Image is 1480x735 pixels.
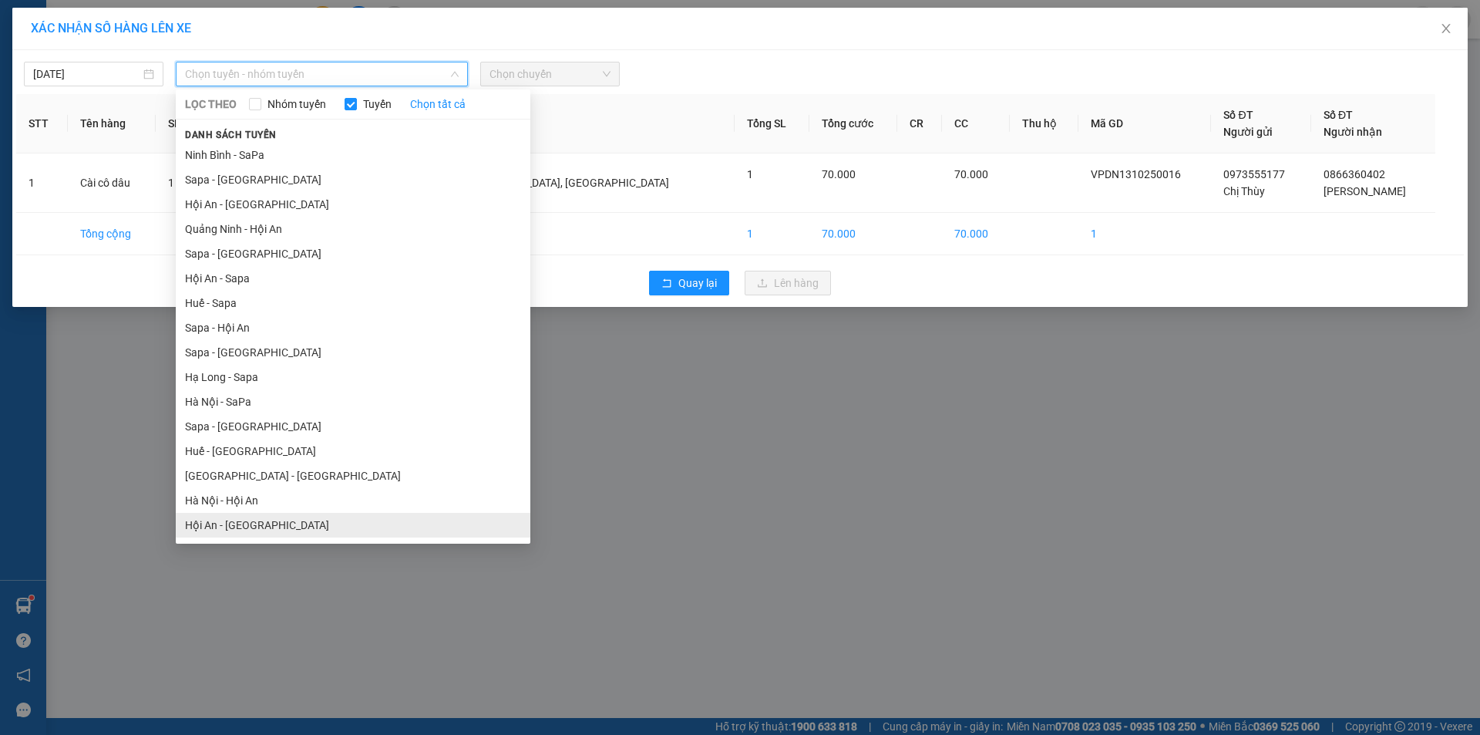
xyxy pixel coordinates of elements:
[80,90,197,114] span: ↔ [GEOGRAPHIC_DATA]
[1424,8,1468,51] button: Close
[176,513,530,538] li: Hội An - [GEOGRAPHIC_DATA]
[68,213,155,255] td: Tổng cộng
[942,94,1010,153] th: CC
[185,62,459,86] span: Chọn tuyến - nhóm tuyến
[954,168,988,180] span: 70.000
[176,217,530,241] li: Quảng Ninh - Hội An
[357,96,398,113] span: Tuyến
[1324,109,1353,121] span: Số ĐT
[747,168,753,180] span: 1
[809,94,898,153] th: Tổng cước
[75,78,196,114] span: ↔ [GEOGRAPHIC_DATA]
[745,271,831,295] button: uploadLên hàng
[1223,168,1285,180] span: 0973555177
[1440,22,1452,35] span: close
[649,271,729,295] button: rollbackQuay lại
[1324,185,1406,197] span: [PERSON_NAME]
[75,66,196,114] span: SAPA, LÀO CAI ↔ [GEOGRAPHIC_DATA]
[176,167,530,192] li: Sapa - [GEOGRAPHIC_DATA]
[16,94,68,153] th: STT
[176,266,530,291] li: Hội An - Sapa
[678,275,717,292] span: Quay lại
[176,365,530,389] li: Hạ Long - Sapa
[176,439,530,464] li: Huế - [GEOGRAPHIC_DATA]
[1324,126,1382,138] span: Người nhận
[1324,168,1385,180] span: 0866360402
[68,153,155,213] td: Cài cô dâu
[68,94,155,153] th: Tên hàng
[1010,94,1078,153] th: Thu hộ
[450,69,459,79] span: down
[156,94,199,153] th: SL
[735,213,809,255] td: 1
[1091,168,1181,180] span: VPDN1310250016
[1223,126,1273,138] span: Người gửi
[176,128,286,142] span: Danh sách tuyến
[735,94,809,153] th: Tổng SL
[897,94,942,153] th: CR
[489,62,610,86] span: Chọn chuyến
[822,168,856,180] span: 70.000
[16,153,68,213] td: 1
[261,96,332,113] span: Nhóm tuyến
[340,94,735,153] th: Ghi chú
[176,143,530,167] li: Ninh Bình - SaPa
[214,79,326,96] span: VPDN1310250016
[185,96,237,113] span: LỌC THEO
[31,21,191,35] span: XÁC NHẬN SỐ HÀNG LÊN XE
[176,315,530,340] li: Sapa - Hội An
[176,414,530,439] li: Sapa - [GEOGRAPHIC_DATA]
[176,389,530,414] li: Hà Nội - SaPa
[1223,185,1265,197] span: Chị Thùy
[1078,94,1211,153] th: Mã GD
[942,213,1010,255] td: 70.000
[1078,213,1211,255] td: 1
[809,213,898,255] td: 70.000
[176,241,530,266] li: Sapa - [GEOGRAPHIC_DATA]
[176,464,530,488] li: [GEOGRAPHIC_DATA] - [GEOGRAPHIC_DATA]
[1223,109,1253,121] span: Số ĐT
[176,291,530,315] li: Huế - Sapa
[176,488,530,513] li: Hà Nội - Hội An
[176,192,530,217] li: Hội An - [GEOGRAPHIC_DATA]
[8,53,56,126] img: logo
[82,12,188,62] strong: CHUYỂN PHÁT NHANH HK BUSLINES
[176,340,530,365] li: Sapa - [GEOGRAPHIC_DATA]
[33,66,140,83] input: 13/10/2025
[410,96,466,113] a: Chọn tất cả
[661,278,672,290] span: rollback
[168,177,174,189] span: 1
